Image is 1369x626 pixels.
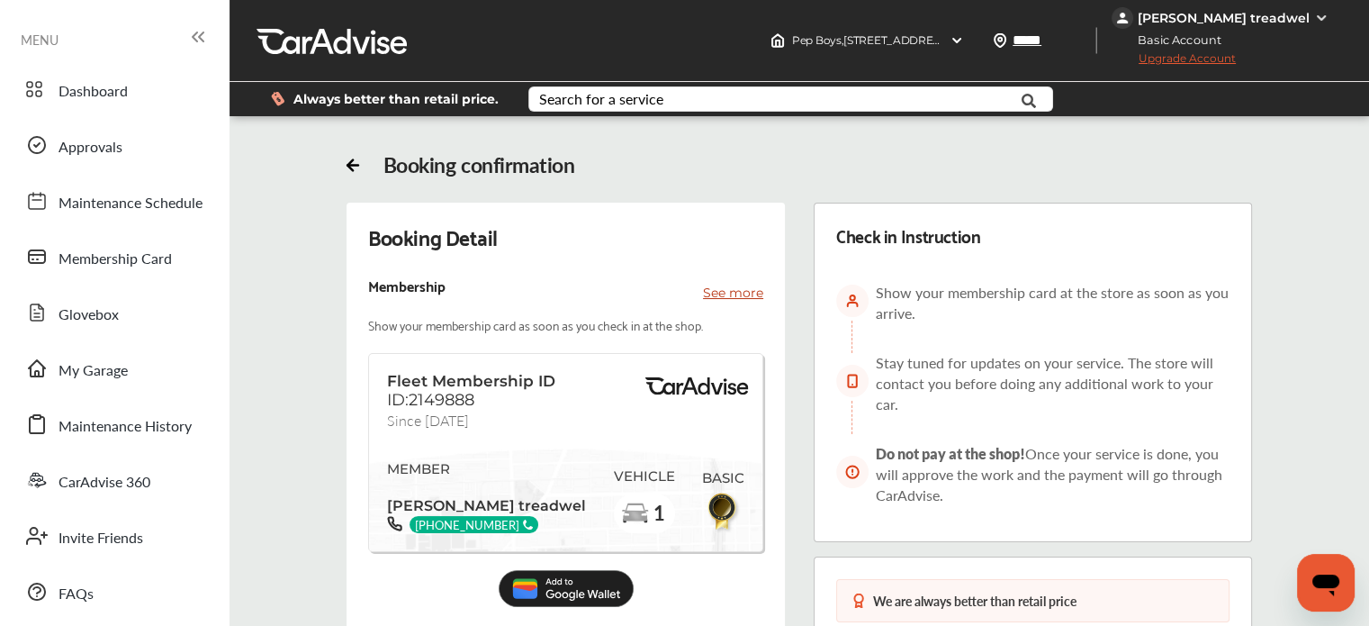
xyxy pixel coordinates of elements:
span: FAQs [59,583,94,606]
span: Once your service is done, you will approve the work and the payment will go through CarAdvise. [876,443,1222,505]
span: Do not pay at the shop! [876,445,1025,462]
div: Search for a service [539,92,663,106]
img: car-basic.192fe7b4.svg [621,500,650,529]
div: Booking Detail [368,224,498,249]
div: [PHONE_NUMBER] [410,516,538,533]
img: BasicPremiumLogo.8d547ee0.svg [643,377,751,395]
iframe: Button to launch messaging window [1297,554,1355,612]
img: phone-black.37208b07.svg [387,516,402,531]
span: Dashboard [59,80,128,104]
img: medal-badge-icon.048288b6.svg [851,594,866,608]
span: My Garage [59,359,128,383]
span: MEMBER [387,461,586,477]
a: Membership Card [16,233,212,280]
a: Invite Friends [16,513,212,559]
span: [PERSON_NAME] treadwel [387,487,586,516]
a: Dashboard [16,66,212,113]
a: FAQs [16,568,212,615]
a: Approvals [16,122,212,168]
img: WGsFRI8htEPBVLJbROoPRyZpYNWhNONpIPPETTm6eUC0GeLEiAAAAAElFTkSuQmCC [1314,11,1328,25]
span: MENU [21,32,59,47]
span: Membership Card [59,248,172,271]
span: Since [DATE] [387,410,469,425]
span: Always better than retail price. [293,93,499,105]
span: Fleet Membership ID [387,372,555,390]
span: CarAdvise 360 [59,471,150,494]
img: jVpblrzwTbfkPYzPPzSLxeg0AAAAASUVORK5CYII= [1112,7,1133,29]
span: ID:2149888 [387,390,474,410]
span: Show your membership card at the store as soon as you arrive. [876,282,1229,323]
a: Maintenance Schedule [16,177,212,224]
p: See more [703,284,763,302]
span: Upgrade Account [1112,51,1236,74]
span: Maintenance History [59,415,192,439]
img: header-down-arrow.9dd2ce7d.svg [950,33,964,48]
span: Basic Account [1113,31,1235,50]
img: Add_to_Google_Wallet.5c177d4c.svg [499,570,634,607]
a: Glovebox [16,289,212,336]
a: CarAdvise 360 [16,457,212,504]
img: header-home-logo.8d720a4f.svg [770,33,785,48]
img: BasicBadge.31956f0b.svg [703,490,743,532]
img: header-divider.bc55588e.svg [1095,27,1097,54]
span: BASIC [702,470,744,486]
img: dollor_label_vector.a70140d1.svg [271,91,284,106]
div: Check in Instruction [836,225,980,246]
div: Booking confirmation [383,152,575,177]
a: My Garage [16,345,212,392]
span: Approvals [59,136,122,159]
a: Maintenance History [16,401,212,448]
div: [PERSON_NAME] treadwel [1138,10,1310,26]
span: Maintenance Schedule [59,192,203,215]
p: Show your membership card as soon as you check in at the shop. [368,314,703,335]
span: Glovebox [59,304,119,327]
span: VEHICLE [614,468,675,485]
span: Pep Boys , [STREET_ADDRESS][PERSON_NAME] LAWRENCEVILLE , GA 30045 [792,33,1187,47]
span: Stay tuned for updates on your service. The store will contact you before doing any additional wo... [876,352,1213,414]
div: We are always better than retail price [873,594,1076,607]
span: 1 [653,502,665,524]
span: Invite Friends [59,527,143,550]
img: location_vector.a44bc228.svg [993,33,1007,48]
